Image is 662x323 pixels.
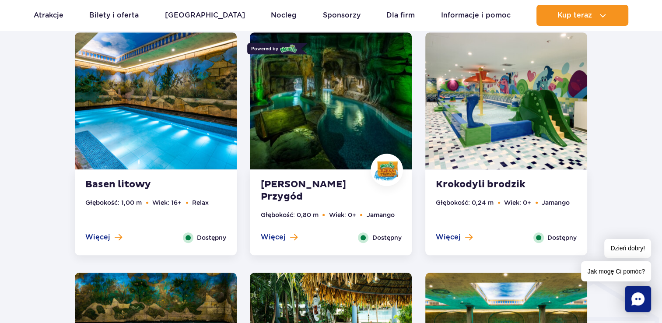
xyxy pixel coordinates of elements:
a: Nocleg [271,5,297,26]
li: Jamango [366,210,394,220]
li: Jamango [542,198,570,207]
button: Więcej [85,232,122,242]
a: Sponsorzy [323,5,361,26]
img: Mamba logo [280,44,298,53]
li: Relax [192,198,209,207]
span: Dostępny [372,233,401,242]
button: Więcej [436,232,473,242]
span: Więcej [85,232,110,242]
span: Dzień dobry! [604,239,651,258]
li: Wiek: 0+ [504,198,531,207]
li: Głębokość: 0,80 m [260,210,318,220]
div: Chat [625,286,651,312]
li: Wiek: 0+ [329,210,356,220]
span: Kup teraz [557,11,592,19]
a: [GEOGRAPHIC_DATA] [165,5,245,26]
a: Informacje i pomoc [441,5,511,26]
a: Bilety i oferta [89,5,139,26]
li: Wiek: 16+ [152,198,182,207]
span: Jak mogę Ci pomóc? [581,261,651,281]
span: Więcej [436,232,461,242]
li: Głębokość: 0,24 m [436,198,494,207]
strong: [PERSON_NAME] Przygód [260,179,366,203]
span: Dostępny [547,233,577,242]
li: Głębokość: 1,00 m [85,198,142,207]
img: Baby pool Jay [425,32,587,169]
span: Więcej [260,232,285,242]
a: Dla firm [386,5,415,26]
span: Dostępny [197,233,226,242]
img: Mamba Adventure river [250,32,412,169]
div: Powered by [247,43,301,54]
strong: Krokodyli brodzik [436,179,542,191]
img: Lithium Pool [75,32,237,169]
strong: Basen litowy [85,179,191,191]
button: Więcej [260,232,297,242]
button: Kup teraz [536,5,628,26]
a: Atrakcje [34,5,63,26]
